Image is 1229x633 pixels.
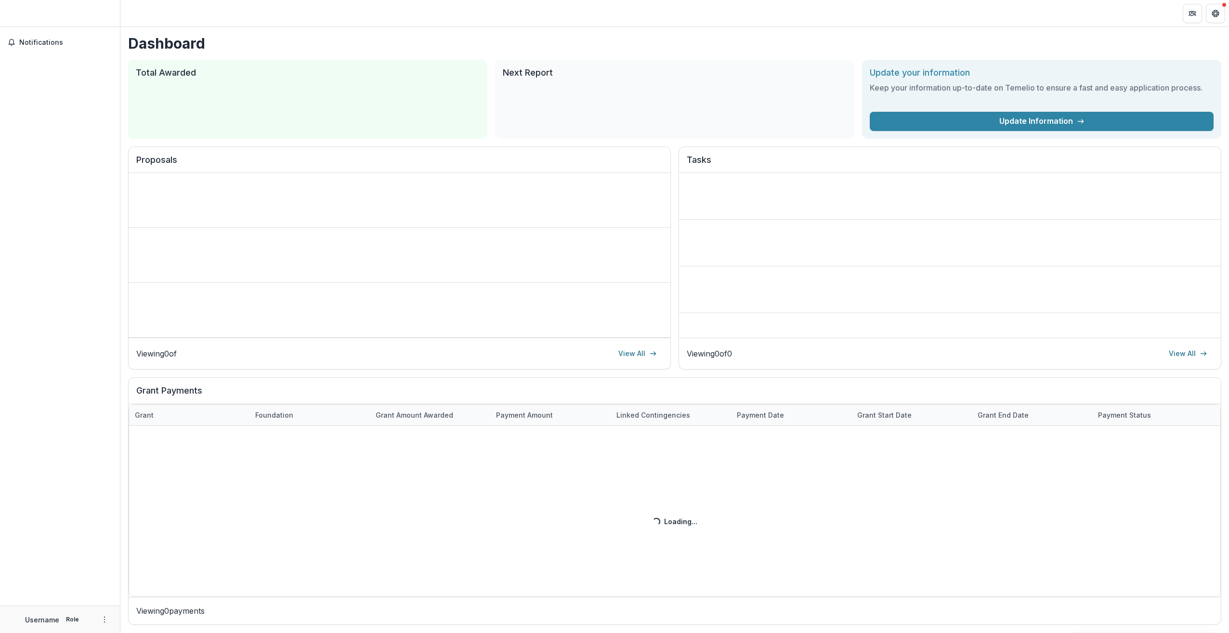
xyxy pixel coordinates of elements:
[687,155,1213,173] h2: Tasks
[128,35,1221,52] h1: Dashboard
[503,67,847,78] h2: Next Report
[99,614,110,625] button: More
[687,348,732,359] p: Viewing 0 of 0
[1163,346,1213,361] a: View All
[870,112,1214,131] a: Update Information
[25,615,59,625] p: Username
[136,385,1213,404] h2: Grant Payments
[1183,4,1202,23] button: Partners
[136,67,480,78] h2: Total Awarded
[1206,4,1225,23] button: Get Help
[63,615,82,624] p: Role
[136,605,1213,617] p: Viewing 0 payments
[136,155,663,173] h2: Proposals
[19,39,112,47] span: Notifications
[613,346,663,361] a: View All
[870,82,1214,93] h3: Keep your information up-to-date on Temelio to ensure a fast and easy application process.
[136,348,177,359] p: Viewing 0 of
[870,67,1214,78] h2: Update your information
[4,35,116,50] button: Notifications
